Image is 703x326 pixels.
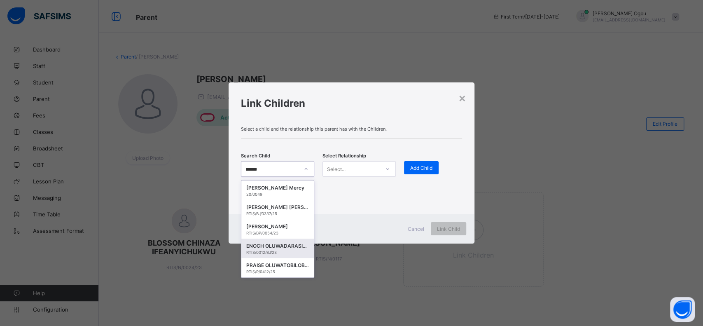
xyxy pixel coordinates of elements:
div: ENOCH OLUWADARASIMI OLORUNMODIMU [246,242,309,250]
button: Open asap [670,297,695,322]
div: × [458,91,466,105]
div: [PERSON_NAME] [PERSON_NAME] [246,203,309,211]
span: Select Relationship [322,153,366,159]
div: PRAISE OLUWATOBILOBA OLORUNLEKE [246,261,309,270]
span: Add Child [410,165,432,171]
div: RTIS/0012/BJ/23 [246,250,309,255]
div: 20/0049 [246,192,309,197]
div: RTIS/BJ/0337/25 [246,211,309,216]
div: RTIS/P/0412/25 [246,270,309,274]
h1: Link Children [241,97,462,109]
span: Search Child [241,153,270,159]
span: Select a child and the relationship this parent has with the Children. [241,126,462,132]
div: [PERSON_NAME] [246,223,309,231]
div: RTIS/BP/0054/23 [246,231,309,235]
div: Select... [327,161,346,177]
span: Cancel [408,226,424,232]
span: Link Child [437,226,460,232]
div: [PERSON_NAME] Mercy [246,184,309,192]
